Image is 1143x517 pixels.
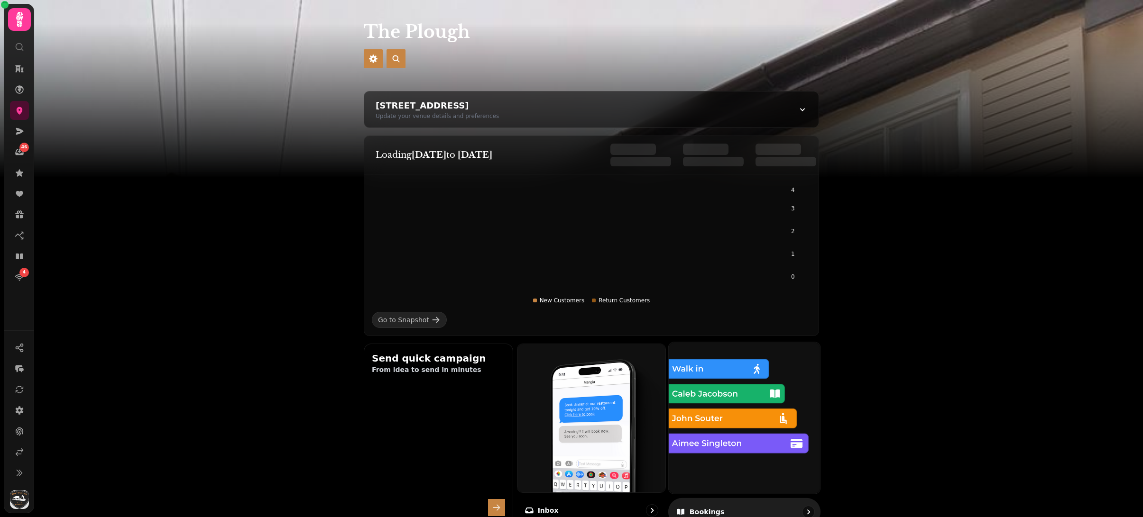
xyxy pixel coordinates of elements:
[378,315,429,325] div: Go to Snapshot
[517,344,666,492] img: Inbox
[372,312,447,328] a: Go to Snapshot
[791,205,795,212] tspan: 3
[376,99,499,112] div: [STREET_ADDRESS]
[538,506,559,515] p: Inbox
[8,490,31,509] button: User avatar
[791,251,795,257] tspan: 1
[376,148,591,162] p: Loading to
[533,297,585,304] div: New Customers
[372,352,505,365] h2: Send quick campaign
[458,150,492,160] strong: [DATE]
[791,273,795,280] tspan: 0
[372,365,505,374] p: From idea to send in minutes
[592,297,650,304] div: Return Customers
[10,143,29,162] a: 46
[791,228,795,235] tspan: 2
[803,507,813,517] svg: go to
[647,506,657,515] svg: go to
[412,150,446,160] strong: [DATE]
[791,187,795,193] tspan: 4
[10,490,29,509] img: User avatar
[10,268,29,287] a: 4
[376,112,499,120] div: Update your venue details and preferences
[690,507,725,517] p: Bookings
[661,335,828,501] img: Bookings
[21,144,28,151] span: 46
[23,269,26,276] span: 4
